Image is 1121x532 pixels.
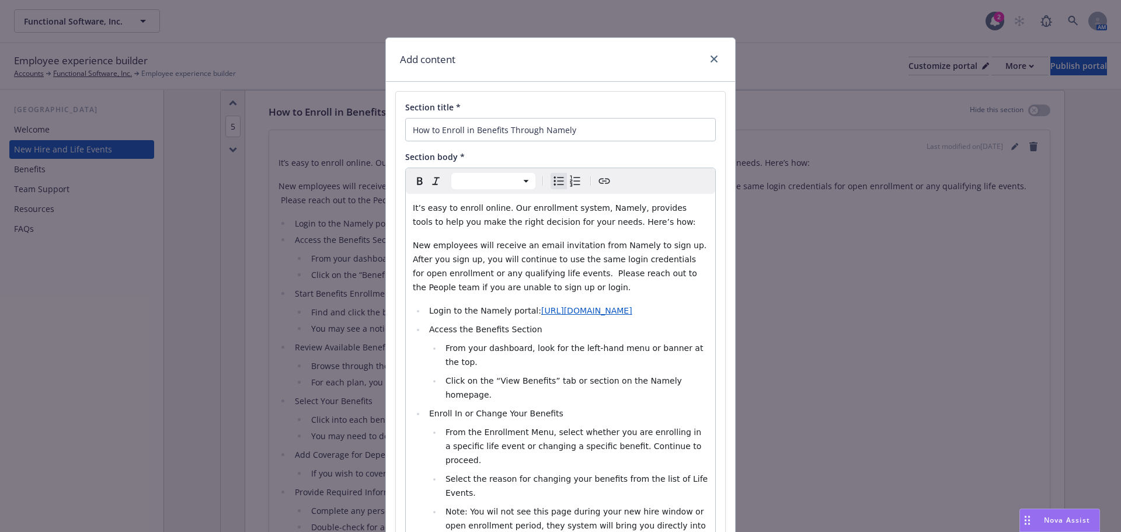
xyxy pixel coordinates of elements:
span: Login to the Namely portal: [429,306,541,315]
span: Click on the “View Benefits” tab or section on the Namely homepage. [445,376,684,399]
button: Block type [451,173,535,189]
button: Nova Assist [1019,509,1100,532]
h1: Add content [400,52,455,67]
a: [URL][DOMAIN_NAME] [541,306,632,315]
span: Enroll In or Change Your Benefits [429,409,563,418]
span: Access the Benefits Section [429,325,542,334]
button: Bulleted list [551,173,567,189]
button: Italic [428,173,444,189]
a: close [707,52,721,66]
span: It’s easy to enroll online. Our enrollment system, Namely, provides tools to help you make the ri... [413,203,696,227]
span: From your dashboard, look for the left-hand menu or banner at the top. [445,343,706,367]
span: Select the reason for changing your benefits from the list of Life Events. [445,474,711,498]
span: Section body * [405,151,465,162]
span: Section title * [405,102,461,113]
input: Add title here [405,118,716,141]
span: From the Enrollment Menu, select whether you are enrolling in a specific life event or changing a... [445,427,704,465]
button: Bold [412,173,428,189]
span: Nova Assist [1044,515,1090,525]
div: Drag to move [1020,509,1035,531]
div: toggle group [551,173,583,189]
span: New employees will receive an email invitation from Namely to sign up. After you sign up, you wil... [413,241,709,292]
button: Create link [596,173,612,189]
button: Numbered list [567,173,583,189]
